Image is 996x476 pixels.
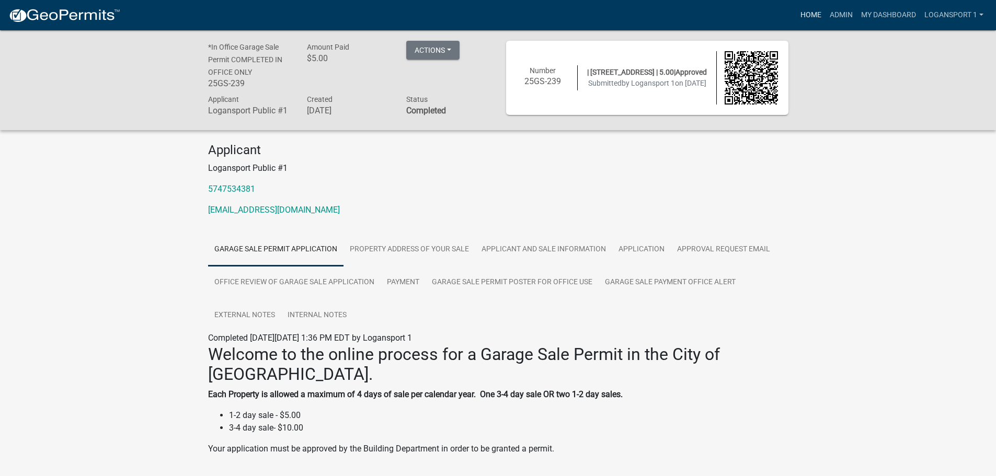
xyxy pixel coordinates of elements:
p: Logansport Public #1 [208,162,788,175]
a: Garage Sale Payment Office Alert [599,266,742,299]
a: Logansport 1 [920,5,988,25]
a: External Notes [208,299,281,332]
h4: Applicant [208,143,788,158]
strong: Completed [406,106,446,115]
h6: [DATE] [307,106,391,115]
span: by Logansport 1 [622,79,675,87]
span: *In Office Garage Sale Permit COMPLETED IN OFFICE ONLY [208,43,282,76]
a: Applicant and Sale Information [475,233,612,266]
span: Number [530,66,556,75]
li: 1-2 day sale - $5.00 [229,409,788,422]
span: Status [406,95,428,103]
li: 3-4 day sale- $10.00 [229,422,788,434]
span: Completed [DATE][DATE] 1:36 PM EDT by Logansport 1 [208,333,412,343]
a: [EMAIL_ADDRESS][DOMAIN_NAME] [208,205,340,215]
span: Created [307,95,333,103]
a: Internal Notes [281,299,353,332]
a: My Dashboard [857,5,920,25]
h6: 25GS-239 [517,76,570,86]
h6: 25GS-239 [208,78,292,88]
a: Payment [381,266,426,299]
a: PROPERTY ADDRESS OF YOUR SALE [344,233,475,266]
p: Your application must be approved by the Building Department in order to be granted a permit. [208,443,788,468]
span: | [STREET_ADDRESS] | 5.00|Approved [587,68,707,76]
a: 5747534381 [208,184,255,194]
span: Submitted on [DATE] [588,79,706,87]
h6: $5.00 [307,53,391,63]
a: Approval Request Email [671,233,776,266]
a: Garage Sale Permit Poster for Office Use [426,266,599,299]
button: Actions [406,41,460,60]
a: Application [612,233,671,266]
span: Amount Paid [307,43,349,51]
a: Admin [826,5,857,25]
strong: Each Property is allowed a maximum of 4 days of sale per calendar year. One 3-4 day sale OR two 1... [208,389,623,399]
a: Home [796,5,826,25]
span: Applicant [208,95,239,103]
a: Garage Sale Permit Application [208,233,344,266]
h2: Welcome to the online process for a Garage Sale Permit in the City of [GEOGRAPHIC_DATA]. [208,344,788,385]
a: Office Review of Garage Sale Application [208,266,381,299]
h6: Logansport Public #1 [208,106,292,115]
img: QR code [725,51,778,105]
